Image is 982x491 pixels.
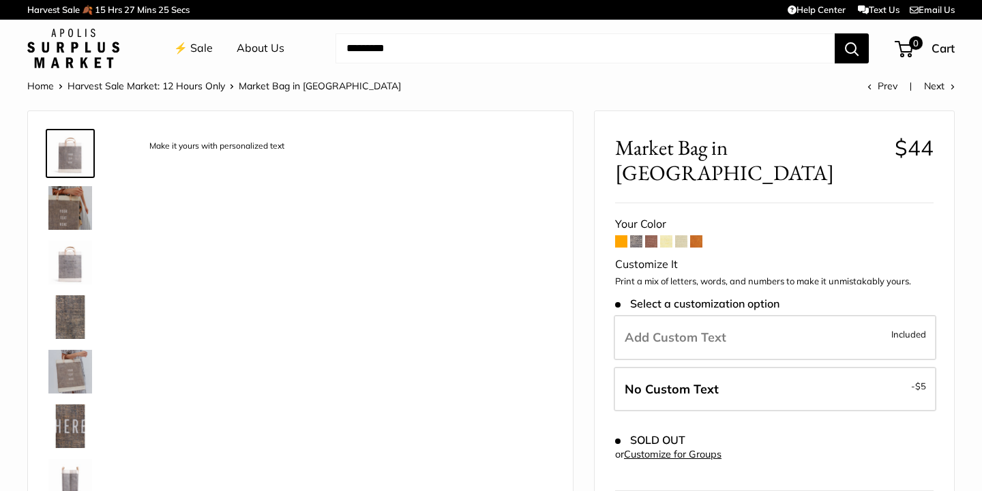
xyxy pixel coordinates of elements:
span: 15 [95,4,106,15]
span: Hrs [108,4,122,15]
label: Leave Blank [614,367,936,412]
span: - [911,378,926,394]
span: 27 [124,4,135,15]
img: description_Our first every Chambray Jute bag... [48,186,92,230]
div: or [615,445,721,464]
a: Help Center [788,4,846,15]
span: Mins [137,4,156,15]
a: Market Bag in Chambray [46,293,95,342]
span: Included [891,326,926,342]
a: description_Make it yours with personalized text [46,129,95,178]
span: No Custom Text [625,381,719,397]
label: Add Custom Text [614,315,936,360]
img: Apolis: Surplus Market [27,29,119,68]
span: Market Bag in [GEOGRAPHIC_DATA] [239,80,401,92]
span: Add Custom Text [625,329,726,345]
span: SOLD OUT [615,434,685,447]
button: Search [835,33,869,63]
div: Make it yours with personalized text [143,137,291,155]
a: Harvest Sale Market: 12 Hours Only [68,80,225,92]
a: Prev [867,80,897,92]
div: Your Color [615,214,934,235]
span: Secs [171,4,190,15]
span: Cart [932,41,955,55]
a: Text Us [858,4,899,15]
a: Home [27,80,54,92]
span: 0 [909,36,923,50]
img: Market Bag in Chambray [48,295,92,339]
a: Next [924,80,955,92]
span: $44 [895,134,934,161]
img: description_A close up of our first Chambray Jute Bag [48,404,92,448]
a: description_Seal of authenticity on the back of every bag [46,238,95,287]
a: Email Us [910,4,955,15]
a: 0 Cart [896,38,955,59]
span: $5 [915,381,926,391]
img: description_Your new favorite everyday carry-all [48,350,92,393]
nav: Breadcrumb [27,77,401,95]
a: description_A close up of our first Chambray Jute Bag [46,402,95,451]
span: 25 [158,4,169,15]
input: Search... [336,33,835,63]
a: About Us [237,38,284,59]
a: description_Our first every Chambray Jute bag... [46,183,95,233]
img: description_Make it yours with personalized text [48,132,92,175]
p: Print a mix of letters, words, and numbers to make it unmistakably yours. [615,275,934,288]
a: ⚡️ Sale [174,38,213,59]
img: description_Seal of authenticity on the back of every bag [48,241,92,284]
span: Select a customization option [615,297,779,310]
a: description_Your new favorite everyday carry-all [46,347,95,396]
a: Customize for Groups [624,448,721,460]
div: Customize It [615,254,934,275]
span: Market Bag in [GEOGRAPHIC_DATA] [615,135,884,185]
